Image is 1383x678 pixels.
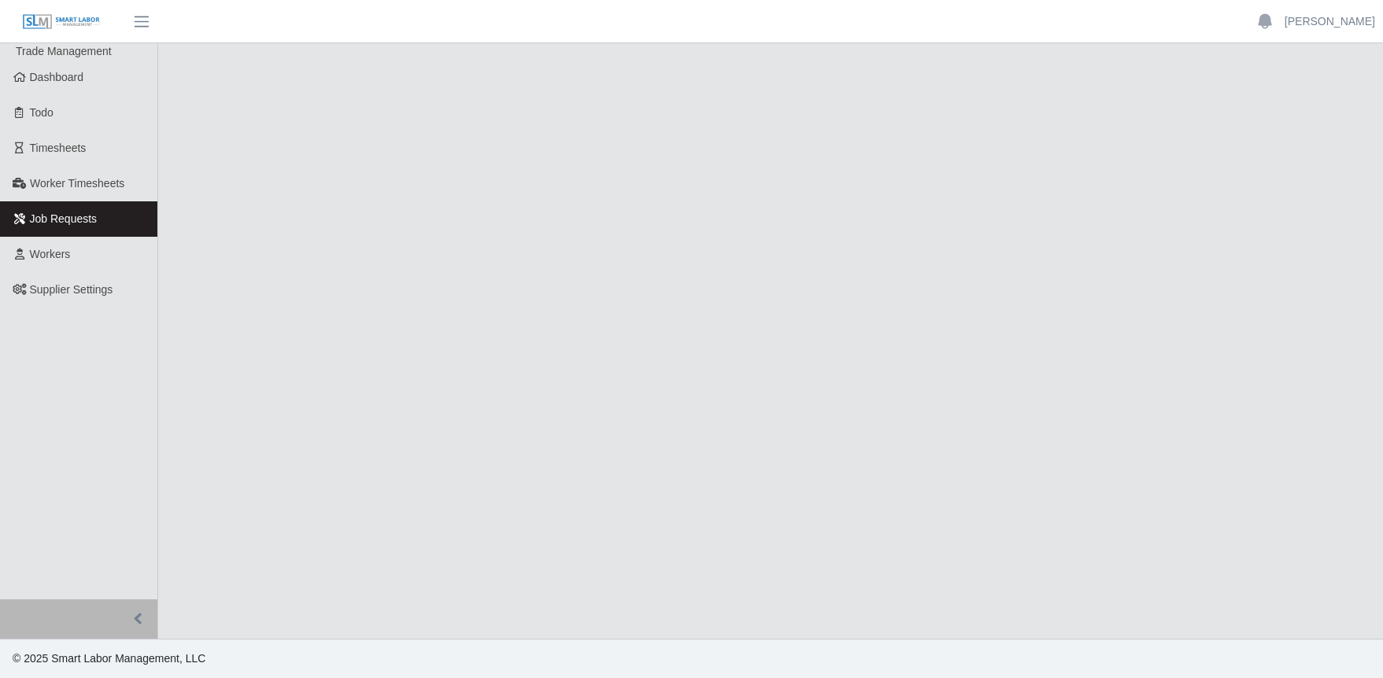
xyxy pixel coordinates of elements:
span: © 2025 Smart Labor Management, LLC [13,652,205,665]
span: Supplier Settings [30,283,113,296]
a: [PERSON_NAME] [1285,13,1375,30]
img: SLM Logo [22,13,101,31]
span: Trade Management [16,45,112,57]
span: Timesheets [30,142,87,154]
span: Worker Timesheets [30,177,124,190]
span: Todo [30,106,53,119]
span: Dashboard [30,71,84,83]
span: Workers [30,248,71,260]
span: Job Requests [30,212,98,225]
